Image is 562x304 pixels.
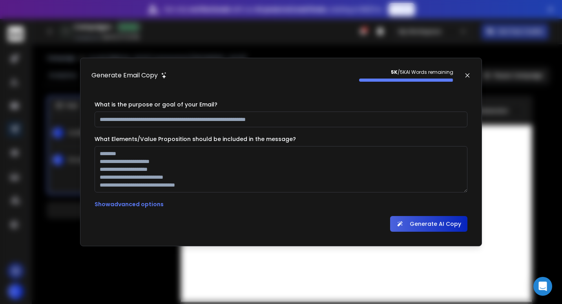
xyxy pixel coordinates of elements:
p: Show advanced options [95,200,467,208]
div: Open Intercom Messenger [533,277,552,296]
strong: 5K [391,69,398,75]
button: Generate AI Copy [390,216,467,232]
label: What is the purpose or goal of your Email? [95,101,217,108]
h1: Generate Email Copy [91,71,158,80]
p: / 5K AI Words remaining [359,69,453,75]
label: What Elements/Value Proposition should be included in the message? [95,135,296,143]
